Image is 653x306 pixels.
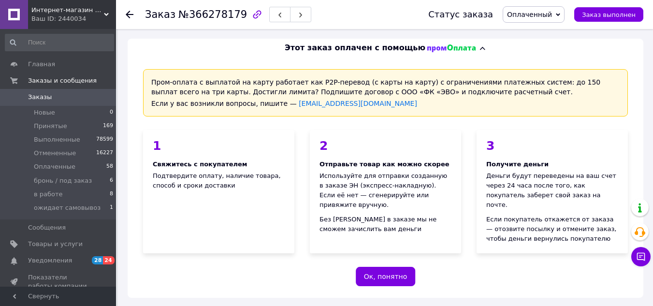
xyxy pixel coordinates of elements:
div: Ваш ID: 2440034 [31,15,116,23]
button: Чат с покупателем [631,247,651,266]
div: 1 [153,140,285,152]
span: Этот заказ оплачен с помощью [285,43,425,54]
span: Получите деньги [486,160,549,168]
span: бронь / под заказ [34,176,92,185]
div: Если у вас возникли вопросы, пишите — [151,99,620,108]
button: Ок, понятно [356,267,416,286]
span: 58 [106,162,113,171]
span: №366278179 [178,9,247,20]
span: Заказы [28,93,52,102]
span: 78599 [96,135,113,144]
span: Главная [28,60,55,69]
span: Оплаченный [507,11,552,18]
span: в работе [34,190,63,199]
span: 6 [110,176,113,185]
span: Сообщения [28,223,66,232]
span: Заказы и сообщения [28,76,97,85]
div: Подтвердите оплату, наличие товара, способ и сроки доставки [143,130,294,253]
span: 16227 [96,149,113,158]
span: Заказ [145,9,175,20]
span: Оплаченные [34,162,75,171]
div: Используйте для отправки созданную в заказе ЭН (экспресс-накладную). Если её нет — сгенерируйте и... [319,171,451,210]
div: Без [PERSON_NAME] в заказе мы не сможем зачислить вам деньги [319,215,451,234]
span: 24 [103,256,114,264]
span: 8 [110,190,113,199]
span: 1 [110,204,113,212]
input: Поиск [5,34,114,51]
div: Если покупатель откажется от заказа — отозвите посылку и отмените заказ, чтобы деньги вернулись п... [486,215,618,244]
div: Статус заказа [428,10,493,19]
span: Отправьте товар как можно скорее [319,160,450,168]
span: Заказ выполнен [582,11,636,18]
span: Товары и услуги [28,240,83,248]
span: ожидает самовывоз [34,204,101,212]
span: Новые [34,108,55,117]
span: 28 [92,256,103,264]
span: Выполненные [34,135,80,144]
span: Показатели работы компании [28,273,89,291]
div: 2 [319,140,451,152]
button: Заказ выполнен [574,7,643,22]
span: Уведомления [28,256,72,265]
span: Принятые [34,122,67,131]
span: Интернет-магазин HealthSport [31,6,104,15]
div: Пром-оплата с выплатой на карту работает как P2P-перевод (с карты на карту) с ограничениями плате... [143,69,628,117]
div: 3 [486,140,618,152]
span: 0 [110,108,113,117]
a: [EMAIL_ADDRESS][DOMAIN_NAME] [299,100,417,107]
div: Деньги будут переведены на ваш счет через 24 часа после того, как покупатель заберет свой заказ н... [486,171,618,210]
span: Отмененные [34,149,76,158]
div: Вернуться назад [126,10,133,19]
span: Свяжитесь с покупателем [153,160,247,168]
span: 169 [103,122,113,131]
